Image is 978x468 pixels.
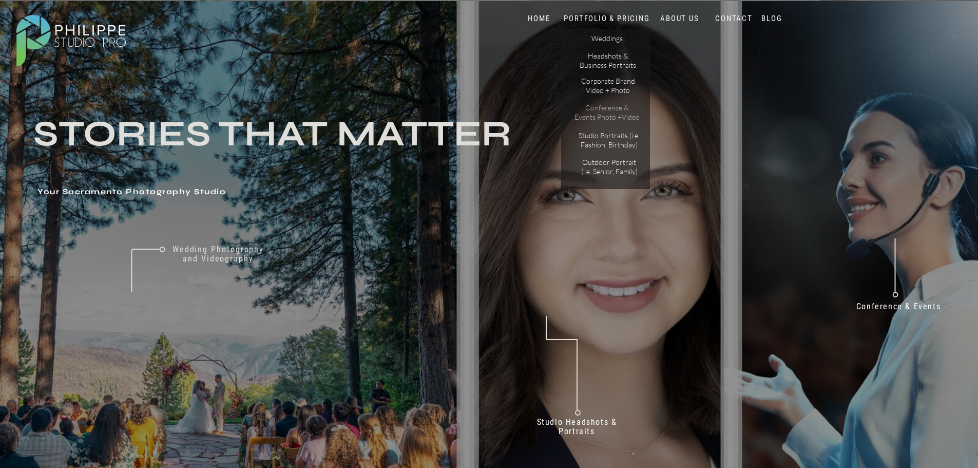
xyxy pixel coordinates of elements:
[574,131,644,149] a: Studio Portraits (i.e. Fashion, Birthday)
[561,14,653,24] a: PORTFOLIO & PRICING
[579,51,637,69] a: Headshots & Business Portraits
[849,302,948,316] a: Conference & Events
[579,77,637,95] a: Corporate Brand Video + Photo
[517,14,561,24] a: HOME
[504,247,800,346] h2: Don't just take our word for it
[165,245,272,273] a: Wedding Photography and Videography
[658,14,702,24] a: ABOUT US
[525,418,629,440] a: Studio Headshots & Portraits
[578,34,636,45] a: Weddings
[33,118,546,180] h3: Stories that Matter
[577,158,642,176] a: Outdoor Portrait (i.e. Senior, Family)
[574,103,640,121] a: Conference & Events Photo +Video
[759,14,785,24] a: BLOG
[37,188,419,198] h1: Your Sacramento Photography Studio
[713,14,755,24] a: CONTACT
[592,383,731,410] p: 70+ 5 Star reviews on Google & Yelp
